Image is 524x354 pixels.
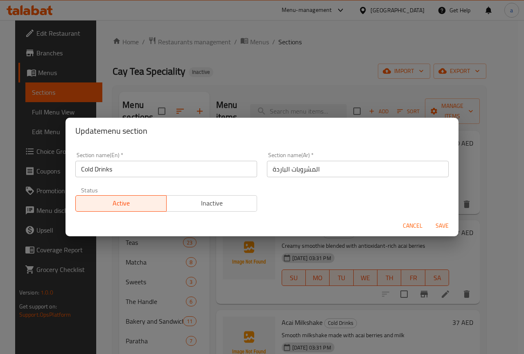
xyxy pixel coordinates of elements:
[429,218,455,233] button: Save
[166,195,257,212] button: Inactive
[400,218,426,233] button: Cancel
[75,124,449,137] h2: Update menu section
[170,197,254,209] span: Inactive
[79,197,163,209] span: Active
[75,195,167,212] button: Active
[403,221,422,231] span: Cancel
[75,161,257,177] input: Please enter section name(en)
[432,221,452,231] span: Save
[267,161,449,177] input: Please enter section name(ar)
